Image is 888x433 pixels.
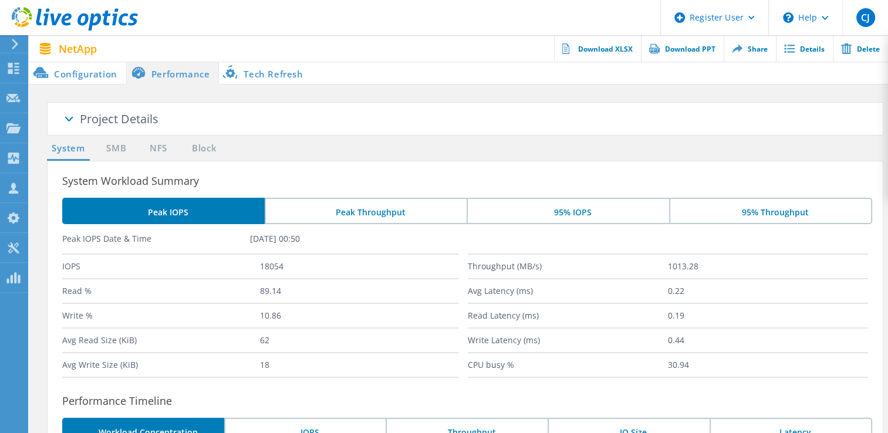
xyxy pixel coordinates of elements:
label: 0.22 [668,279,868,303]
label: 18054 [260,255,458,278]
label: 89.14 [260,279,458,303]
label: Avg Latency (ms) [468,279,668,303]
a: Download PPT [641,35,724,62]
a: System [47,141,90,156]
span: NetApp [59,43,97,54]
li: Peak Throughput [265,198,467,224]
label: 0.44 [668,329,868,352]
label: 18 [260,353,458,377]
li: Peak IOPS [62,198,265,224]
label: 62 [260,329,458,352]
label: Read Latency (ms) [468,304,668,327]
a: NFS [147,141,170,156]
label: Read % [62,279,260,303]
a: Block [188,141,220,156]
a: Live Optics Dashboard [12,25,138,33]
li: 95% Throughput [669,198,873,224]
label: IOPS [62,255,260,278]
label: [DATE] 00:50 [250,233,438,245]
a: SMB [103,141,129,156]
label: Avg Read Size (KiB) [62,329,260,352]
label: 1013.28 [668,255,868,278]
label: Throughput (MB/s) [468,255,668,278]
span: CJ [861,13,870,22]
svg: \n [783,12,794,23]
a: Download XLSX [554,35,641,62]
label: 30.94 [668,353,868,377]
span: Project Details [80,111,158,127]
a: Share [724,35,776,62]
li: 95% IOPS [467,198,669,224]
a: Delete [833,35,888,62]
label: CPU busy % [468,353,668,377]
a: Details [776,35,833,62]
label: Write % [62,304,260,327]
label: 10.86 [260,304,458,327]
label: Write Latency (ms) [468,329,668,352]
label: 0.19 [668,304,868,327]
h3: Performance Timeline [62,393,883,409]
label: Peak IOPS Date & Time [62,233,250,245]
h3: System Workload Summary [62,172,883,189]
label: Avg Write Size (KiB) [62,353,260,377]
